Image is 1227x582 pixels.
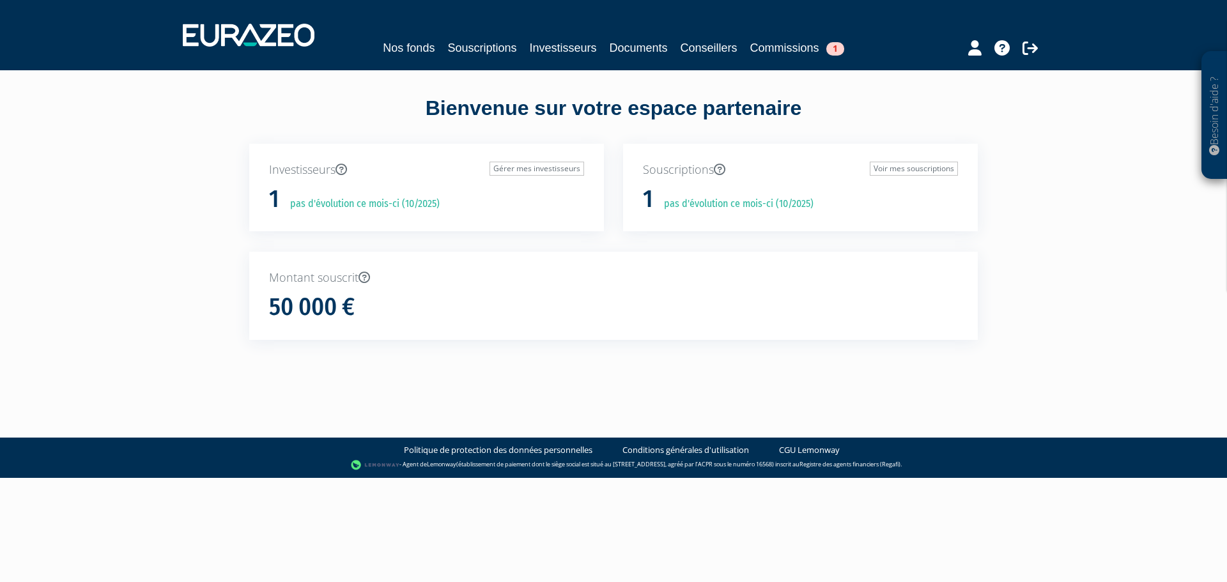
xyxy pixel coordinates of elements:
a: Voir mes souscriptions [870,162,958,176]
a: Nos fonds [383,39,435,57]
img: 1732889491-logotype_eurazeo_blanc_rvb.png [183,24,314,47]
img: logo-lemonway.png [351,459,400,471]
p: Besoin d'aide ? [1207,58,1222,173]
h1: 1 [269,186,279,213]
div: - Agent de (établissement de paiement dont le siège social est situé au [STREET_ADDRESS], agréé p... [13,459,1214,471]
a: Souscriptions [447,39,516,57]
a: Gérer mes investisseurs [490,162,584,176]
h1: 50 000 € [269,294,355,321]
p: pas d'évolution ce mois-ci (10/2025) [655,197,814,211]
a: Registre des agents financiers (Regafi) [799,460,900,468]
a: Conditions générales d'utilisation [622,444,749,456]
a: Commissions1 [750,39,844,57]
span: 1 [826,42,844,56]
p: Souscriptions [643,162,958,178]
h1: 1 [643,186,653,213]
a: Documents [610,39,668,57]
div: Bienvenue sur votre espace partenaire [240,94,987,144]
p: pas d'évolution ce mois-ci (10/2025) [281,197,440,211]
p: Montant souscrit [269,270,958,286]
a: Conseillers [681,39,737,57]
a: Investisseurs [529,39,596,57]
p: Investisseurs [269,162,584,178]
a: Lemonway [427,460,456,468]
a: Politique de protection des données personnelles [404,444,592,456]
a: CGU Lemonway [779,444,840,456]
